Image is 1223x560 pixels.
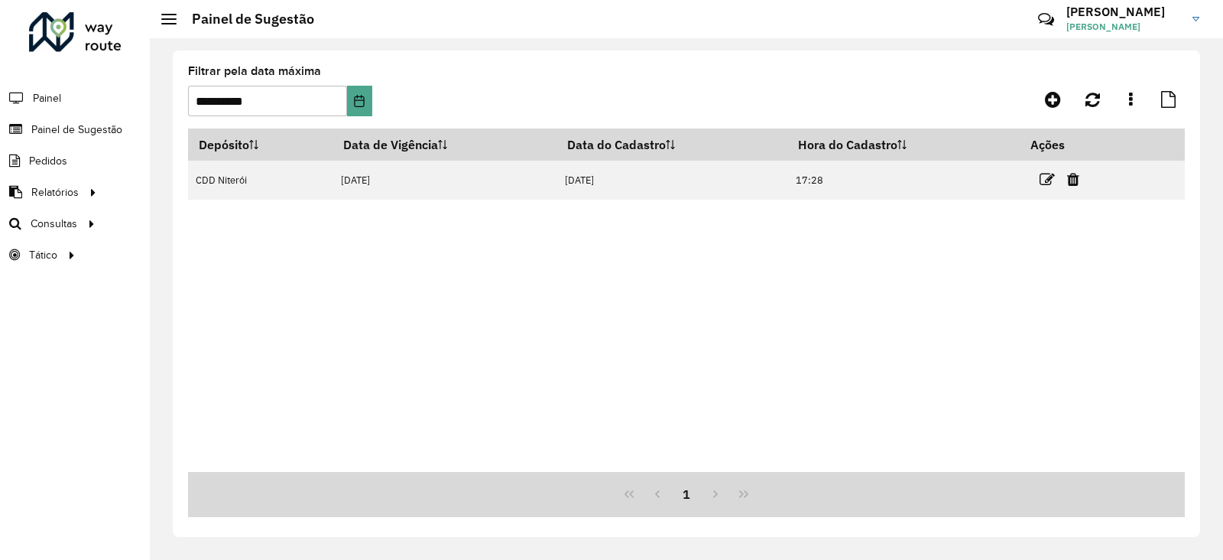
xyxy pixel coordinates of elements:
[188,129,333,161] th: Depósito
[672,480,701,509] button: 1
[177,11,314,28] h2: Painel de Sugestão
[29,247,57,263] span: Tático
[1067,169,1079,190] a: Excluir
[556,129,787,161] th: Data do Cadastro
[787,129,1020,161] th: Hora do Cadastro
[333,161,556,200] td: [DATE]
[1040,169,1055,190] a: Editar
[1020,129,1111,161] th: Ações
[1030,3,1062,36] a: Contato Rápido
[787,161,1020,200] td: 17:28
[188,161,333,200] td: CDD Niterói
[33,90,61,106] span: Painel
[347,86,371,116] button: Choose Date
[1066,5,1181,19] h3: [PERSON_NAME]
[333,129,556,161] th: Data de Vigência
[1066,20,1181,34] span: [PERSON_NAME]
[31,184,79,200] span: Relatórios
[188,62,321,80] label: Filtrar pela data máxima
[31,122,122,138] span: Painel de Sugestão
[31,216,77,232] span: Consultas
[556,161,787,200] td: [DATE]
[29,153,67,169] span: Pedidos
